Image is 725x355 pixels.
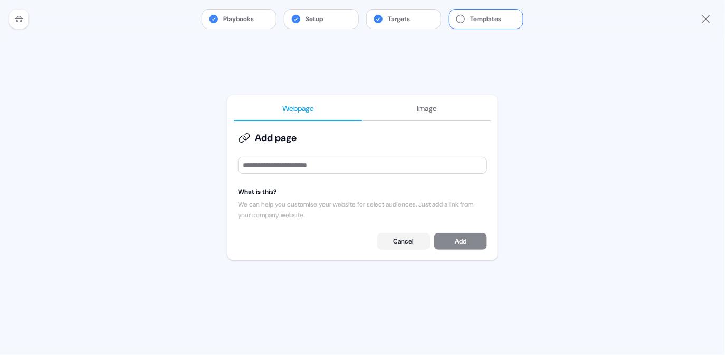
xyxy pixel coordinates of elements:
[417,103,437,114] span: Image
[377,233,430,250] button: Cancel
[238,199,487,220] div: We can help you customise your website for select audiences. Just add a link from your company we...
[284,10,358,29] button: Setup
[238,186,487,197] div: What is this?
[282,103,314,114] span: Webpage
[700,13,712,25] a: Close
[367,10,441,29] button: Targets
[449,10,523,29] button: Templates
[202,10,276,29] button: Playbooks
[255,132,297,144] div: Add page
